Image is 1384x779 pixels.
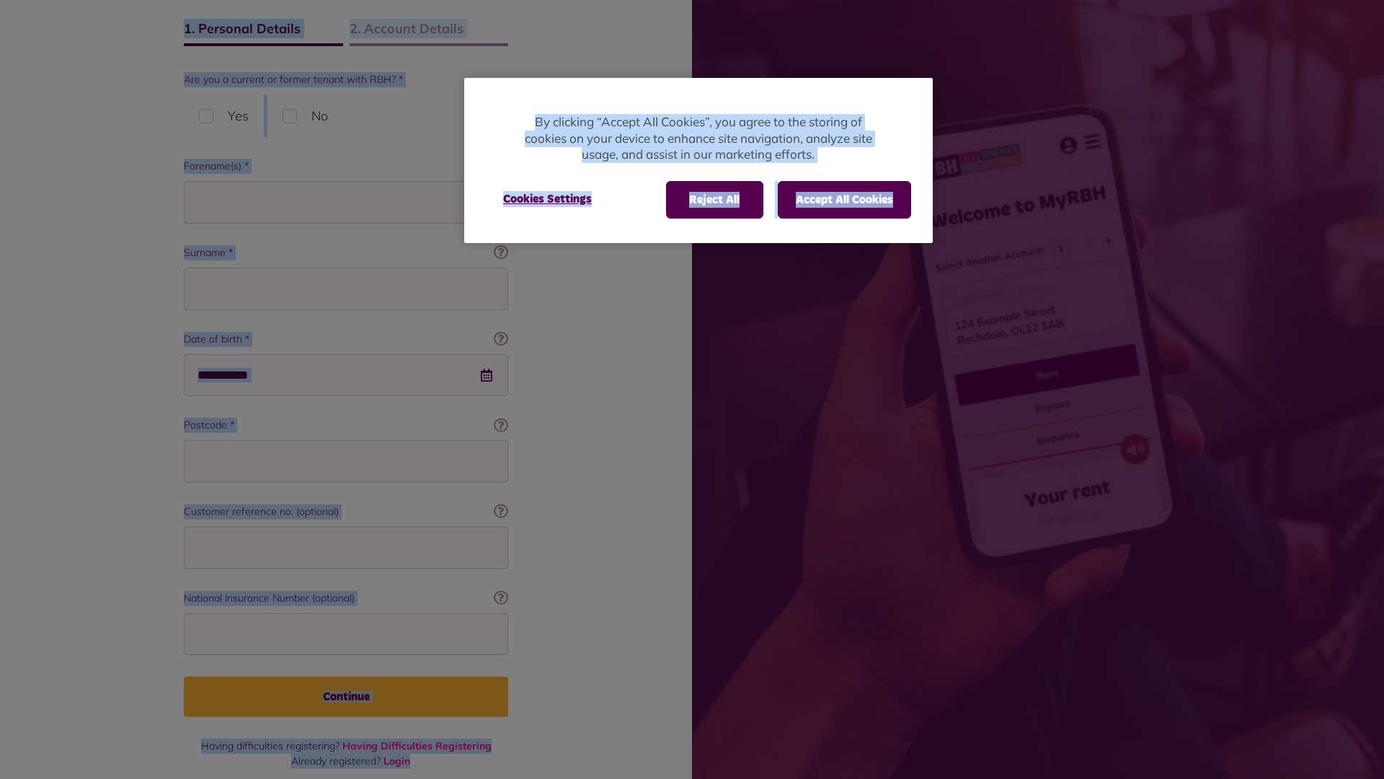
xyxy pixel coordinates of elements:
button: Cookies Settings [486,181,609,217]
button: Reject All [666,181,763,219]
button: Accept All Cookies [778,181,911,219]
div: Cookie banner [464,78,933,243]
div: Privacy [464,78,933,243]
p: By clicking “Accept All Cookies”, you agree to the storing of cookies on your device to enhance s... [522,114,875,163]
